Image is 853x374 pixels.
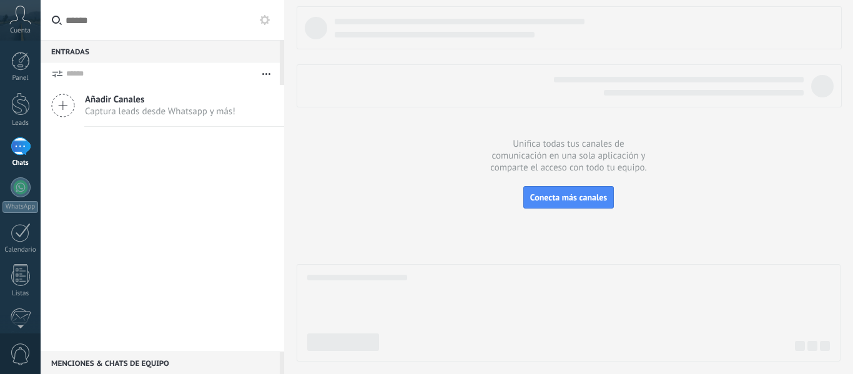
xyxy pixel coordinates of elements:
div: Entradas [41,40,280,62]
span: Captura leads desde Whatsapp y más! [85,106,235,117]
div: Leads [2,119,39,127]
div: WhatsApp [2,201,38,213]
div: Chats [2,159,39,167]
button: Más [253,62,280,85]
div: Panel [2,74,39,82]
span: Conecta más canales [530,192,607,203]
span: Añadir Canales [85,94,235,106]
span: Cuenta [10,27,31,35]
div: Calendario [2,246,39,254]
div: Menciones & Chats de equipo [41,352,280,374]
div: Listas [2,290,39,298]
button: Conecta más canales [523,186,614,209]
